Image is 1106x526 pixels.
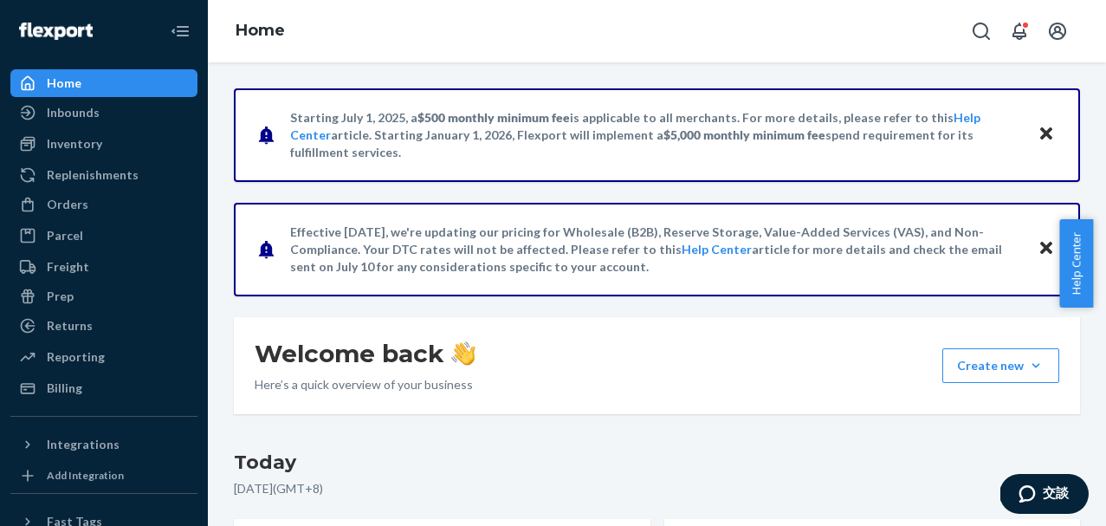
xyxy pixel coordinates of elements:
[222,6,299,56] ol: breadcrumbs
[1059,219,1093,308] button: Help Center
[47,75,81,92] div: Home
[163,14,197,49] button: Close Navigation
[47,380,82,397] div: Billing
[47,436,120,453] div: Integrations
[255,376,475,393] p: Here’s a quick overview of your business
[19,23,93,40] img: Flexport logo
[10,312,197,340] a: Returns
[236,21,285,40] a: Home
[10,99,197,127] a: Inbounds
[1000,474,1089,517] iframe: 開啟您可用於與我們的一個代理交談的 Widget
[47,227,83,244] div: Parcel
[47,468,124,483] div: Add Integration
[47,288,74,305] div: Prep
[10,465,197,486] a: Add Integration
[10,191,197,218] a: Orders
[10,343,197,371] a: Reporting
[234,449,1080,477] h3: Today
[964,14,999,49] button: Open Search Box
[47,258,89,276] div: Freight
[10,282,197,310] a: Prep
[290,109,1021,161] p: Starting July 1, 2025, a is applicable to all merchants. For more details, please refer to this a...
[255,338,475,369] h1: Welcome back
[451,341,475,366] img: hand-wave emoji
[47,135,102,153] div: Inventory
[682,242,752,257] a: Help Center
[10,69,197,97] a: Home
[1040,14,1075,49] button: Open account menu
[10,431,197,458] button: Integrations
[47,196,88,213] div: Orders
[47,348,105,366] div: Reporting
[234,480,1080,497] p: [DATE] ( GMT+8 )
[1035,237,1057,262] button: Close
[10,130,197,158] a: Inventory
[10,161,197,189] a: Replenishments
[663,127,825,142] span: $5,000 monthly minimum fee
[1002,14,1037,49] button: Open notifications
[417,110,570,125] span: $500 monthly minimum fee
[10,222,197,250] a: Parcel
[47,104,100,121] div: Inbounds
[10,253,197,281] a: Freight
[1035,122,1057,147] button: Close
[47,317,93,334] div: Returns
[942,348,1059,383] button: Create new
[47,166,139,184] div: Replenishments
[10,374,197,402] a: Billing
[290,224,1021,276] p: Effective [DATE], we're updating our pricing for Wholesale (B2B), Reserve Storage, Value-Added Se...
